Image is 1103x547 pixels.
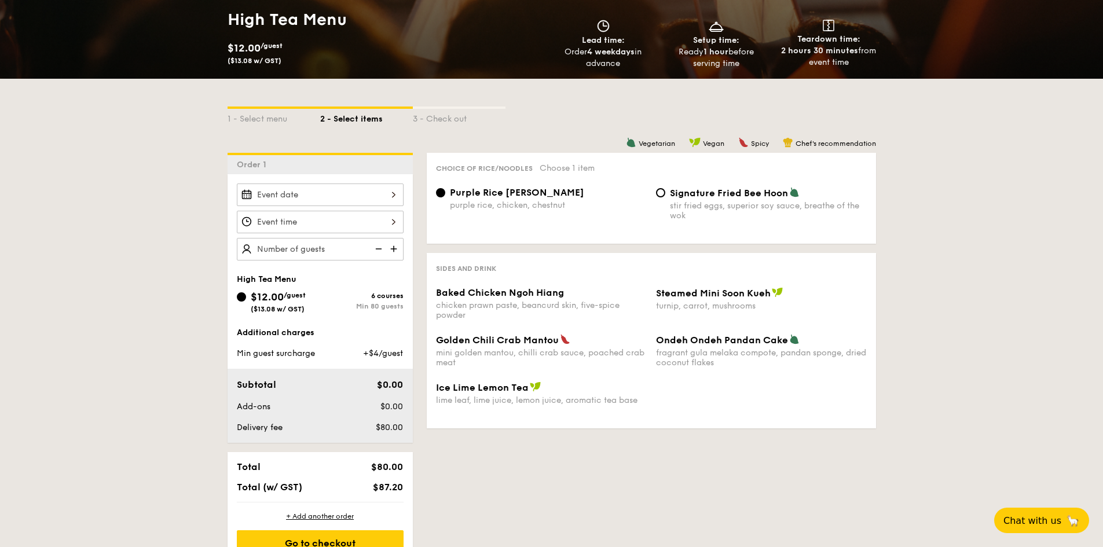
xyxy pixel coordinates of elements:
h1: High Tea Menu [228,9,547,30]
span: Ice Lime Lemon Tea [436,382,529,393]
span: $12.00 [228,42,261,54]
span: Min guest surcharge [237,348,315,358]
span: ($13.08 w/ GST) [251,305,305,313]
span: Add-ons [237,402,270,412]
img: icon-vegetarian.fe4039eb.svg [789,334,800,344]
span: Vegan [703,139,724,148]
img: icon-add.58712e84.svg [386,238,404,260]
div: + Add another order [237,512,404,521]
div: Min 80 guests [320,302,404,310]
span: $12.00 [251,291,284,303]
span: Total (w/ GST) [237,482,302,493]
span: Chef's recommendation [796,139,876,148]
span: Purple Rice [PERSON_NAME] [450,187,584,198]
div: 2 - Select items [320,109,413,125]
input: Number of guests [237,238,404,260]
img: icon-chef-hat.a58ddaea.svg [783,137,793,148]
span: $80.00 [376,423,403,432]
span: /guest [284,291,306,299]
span: Spicy [751,139,769,148]
span: Vegetarian [639,139,675,148]
span: Steamed Mini Soon Kueh [656,288,771,299]
span: $80.00 [371,461,403,472]
span: $0.00 [380,402,403,412]
div: stir fried eggs, superior soy sauce, breathe of the wok [670,201,867,221]
span: Golden Chili Crab Mantou [436,335,559,346]
span: Signature Fried Bee Hoon [670,188,788,199]
img: icon-teardown.65201eee.svg [823,20,834,31]
span: /guest [261,42,283,50]
strong: 1 hour [703,47,728,57]
span: Choose 1 item [540,163,595,173]
div: turnip, carrot, mushrooms [656,301,867,311]
img: icon-spicy.37a8142b.svg [560,334,570,344]
span: Chat with us [1003,515,1061,526]
strong: 4 weekdays [587,47,635,57]
input: Purple Rice [PERSON_NAME]purple rice, chicken, chestnut [436,188,445,197]
div: Additional charges [237,327,404,339]
input: Signature Fried Bee Hoonstir fried eggs, superior soy sauce, breathe of the wok [656,188,665,197]
span: 🦙 [1066,514,1080,527]
input: Event time [237,211,404,233]
div: Ready before serving time [664,46,768,69]
input: Event date [237,183,404,206]
img: icon-vegan.f8ff3823.svg [772,287,783,298]
img: icon-dish.430c3a2e.svg [708,20,725,32]
span: Ondeh Ondeh Pandan Cake [656,335,788,346]
img: icon-vegan.f8ff3823.svg [530,381,541,392]
img: icon-vegetarian.fe4039eb.svg [789,187,800,197]
div: purple rice, chicken, chestnut [450,200,647,210]
img: icon-spicy.37a8142b.svg [738,137,749,148]
span: Subtotal [237,379,276,390]
div: lime leaf, lime juice, lemon juice, aromatic tea base [436,395,647,405]
span: ($13.08 w/ GST) [228,57,281,65]
span: Total [237,461,261,472]
strong: 2 hours 30 minutes [781,46,858,56]
span: Order 1 [237,160,271,170]
span: Lead time: [582,35,625,45]
img: icon-reduce.1d2dbef1.svg [369,238,386,260]
div: 1 - Select menu [228,109,320,125]
span: $87.20 [373,482,403,493]
div: from event time [777,45,881,68]
div: mini golden mantou, chilli crab sauce, poached crab meat [436,348,647,368]
span: High Tea Menu [237,274,296,284]
button: Chat with us🦙 [994,508,1089,533]
div: Order in advance [552,46,655,69]
div: 3 - Check out [413,109,505,125]
span: Delivery fee [237,423,283,432]
div: chicken prawn paste, beancurd skin, five-spice powder [436,300,647,320]
img: icon-vegetarian.fe4039eb.svg [626,137,636,148]
span: Choice of rice/noodles [436,164,533,172]
div: 6 courses [320,292,404,300]
span: Setup time: [693,35,739,45]
span: Teardown time: [797,34,860,44]
img: icon-clock.2db775ea.svg [595,20,612,32]
span: Sides and Drink [436,265,496,273]
input: $12.00/guest($13.08 w/ GST)6 coursesMin 80 guests [237,292,246,302]
span: +$4/guest [363,348,403,358]
span: $0.00 [377,379,403,390]
img: icon-vegan.f8ff3823.svg [689,137,701,148]
div: fragrant gula melaka compote, pandan sponge, dried coconut flakes [656,348,867,368]
span: Baked Chicken Ngoh Hiang [436,287,564,298]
